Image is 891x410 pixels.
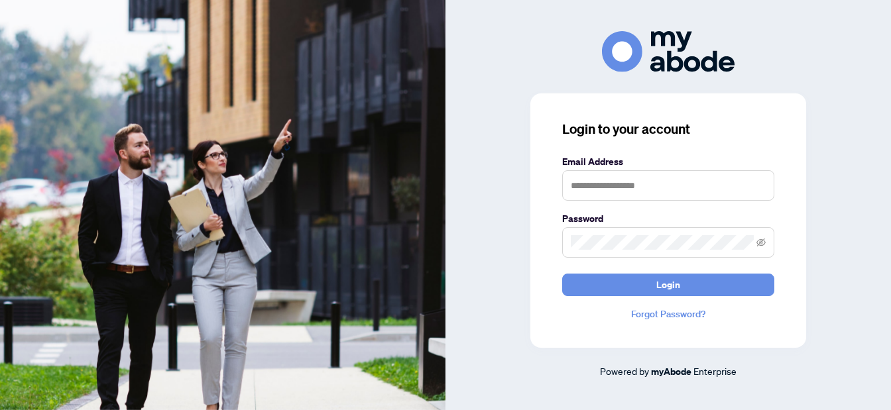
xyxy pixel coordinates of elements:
span: Login [656,274,680,295]
img: ma-logo [602,31,735,72]
h3: Login to your account [562,120,774,138]
button: Login [562,274,774,296]
span: eye-invisible [756,238,766,247]
label: Email Address [562,154,774,169]
a: Forgot Password? [562,307,774,321]
span: Enterprise [693,365,737,377]
a: myAbode [651,364,691,379]
span: Powered by [600,365,649,377]
label: Password [562,211,774,226]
